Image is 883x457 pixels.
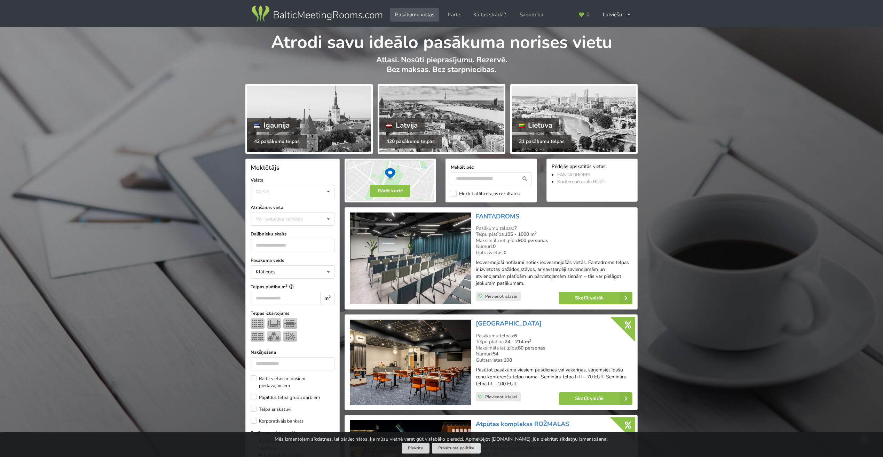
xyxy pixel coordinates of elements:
[251,283,334,290] label: Telpas platība m
[370,185,410,197] button: Rādīt kartē
[476,212,519,221] a: FANTADROMS
[557,178,605,185] a: Konferenču zāle BU21
[256,189,269,194] div: Valsts
[251,418,303,425] label: Korporatīvais bankets
[586,12,590,17] span: 0
[256,270,276,274] div: Klātienes
[529,338,531,343] sup: 2
[476,225,632,232] div: Pasākumu telpas:
[512,118,560,132] div: Lietuva
[379,118,425,132] div: Latvija
[402,443,429,454] button: Piekrītu
[552,164,632,170] div: Pēdējās apskatītās vietas:
[283,331,297,342] img: Pieņemšana
[251,349,334,356] label: Nakšņošana
[557,171,590,178] a: FANTADROMS
[504,249,506,256] strong: 0
[518,237,548,244] strong: 900 personas
[514,225,517,232] strong: 7
[476,231,632,238] div: Telpu platība:
[485,294,517,299] span: Pievienot izlasei
[518,345,545,351] strong: 80 personas
[493,243,496,250] strong: 0
[512,135,571,149] div: 31 pasākumu telpas
[451,191,520,197] label: Meklēt atfiltrētajos rezultātos
[350,213,471,305] img: Konferenču centrs | Rīga | FANTADROMS
[247,118,297,132] div: Igaunija
[251,257,334,264] label: Pasākuma veids
[378,84,505,154] a: Latvija 420 pasākumu telpas
[285,283,287,288] sup: 2
[476,351,632,357] div: Numuri:
[251,163,279,172] span: Meklētājs
[345,159,436,202] img: Rādīt kartē
[390,8,439,22] a: Pasākumu vietas
[476,333,632,339] div: Pasākumu telpas:
[476,339,632,345] div: Telpu platība:
[451,164,531,171] label: Meklēt pēc
[535,230,537,235] sup: 2
[476,367,632,387] p: Pasūtot pasākuma viesiem pusdienas vai vakariņas, saņemsiet īpašu cenu konferenču telpu nomai. Se...
[247,135,307,149] div: 42 pasākumu telpas
[245,84,373,154] a: Igaunija 42 pasākumu telpas
[251,318,265,329] img: Teātris
[245,55,638,82] p: Atlasi. Nosūti pieprasījumu. Rezervē. Bez maksas. Bez starpniecības.
[476,357,632,363] div: Gultasvietas:
[493,351,498,357] strong: 54
[379,135,442,149] div: 420 pasākumu telpas
[443,8,465,22] a: Karte
[251,430,334,436] label: Pasākuma vietas veids
[283,318,297,329] img: Sapulce
[504,357,512,363] strong: 108
[485,394,517,400] span: Pievienot izlasei
[559,392,632,405] a: Skatīt vairāk
[254,215,318,223] div: Var izvēlēties vairākas
[514,332,517,339] strong: 6
[251,406,291,413] label: Telpa ar skatuvi
[251,231,334,238] label: Dalībnieku skaits
[350,320,471,405] img: Viesnīca | Rīga | Aston Hotel Riga
[476,243,632,250] div: Numuri:
[329,294,331,299] sup: 2
[510,84,638,154] a: Lietuva 31 pasākumu telpas
[476,319,542,328] a: [GEOGRAPHIC_DATA]
[476,420,569,428] a: Atpūtas komplekss ROŽMALAS
[476,259,632,287] p: Iedvesmojoši notikumi notiek iedvesmojošās vietās. Fantadroms telpas ir izvietotas dažādos stāvos...
[251,204,334,211] label: Atrašanās vieta
[267,331,281,342] img: Bankets
[250,4,384,24] img: Baltic Meeting Rooms
[251,310,334,317] label: Telpas izkārtojums
[251,375,334,389] label: Rādīt vietas ar īpašiem piedāvājumiem
[267,318,281,329] img: U-Veids
[476,345,632,351] div: Maksimālā ietilpība:
[245,27,638,54] h1: Atrodi savu ideālo pasākuma norises vietu
[598,8,636,22] div: Latviešu
[251,394,320,401] label: Papildus telpa grupu darbiem
[505,231,537,238] strong: 105 - 1000 m
[468,8,511,22] a: Kā tas strādā?
[432,443,481,454] a: Privātuma politika
[505,338,531,345] strong: 24 - 214 m
[476,250,632,256] div: Gultasvietas:
[559,292,632,304] a: Skatīt vairāk
[251,331,265,342] img: Klase
[320,292,334,305] div: m
[515,8,548,22] a: Sadarbība
[476,238,632,244] div: Maksimālā ietilpība:
[251,177,334,184] label: Valsts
